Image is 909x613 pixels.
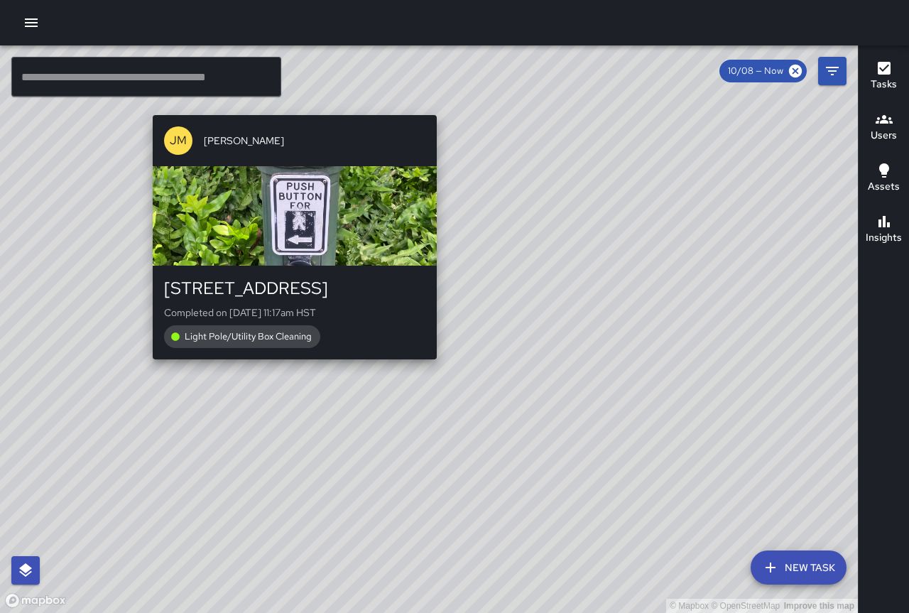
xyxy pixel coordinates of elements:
div: [STREET_ADDRESS] [164,277,425,300]
button: Assets [859,153,909,205]
p: JM [170,132,187,149]
button: Filters [818,57,847,85]
p: Completed on [DATE] 11:17am HST [164,305,425,320]
button: New Task [751,550,847,585]
button: JM[PERSON_NAME][STREET_ADDRESS]Completed on [DATE] 11:17am HSTLight Pole/Utility Box Cleaning [153,115,437,359]
h6: Tasks [871,77,897,92]
h6: Insights [866,230,902,246]
span: [PERSON_NAME] [204,134,425,148]
button: Users [859,102,909,153]
button: Insights [859,205,909,256]
h6: Assets [868,179,900,195]
span: Light Pole/Utility Box Cleaning [176,330,320,344]
button: Tasks [859,51,909,102]
div: 10/08 — Now [719,60,807,82]
h6: Users [871,128,897,143]
span: 10/08 — Now [719,64,792,78]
